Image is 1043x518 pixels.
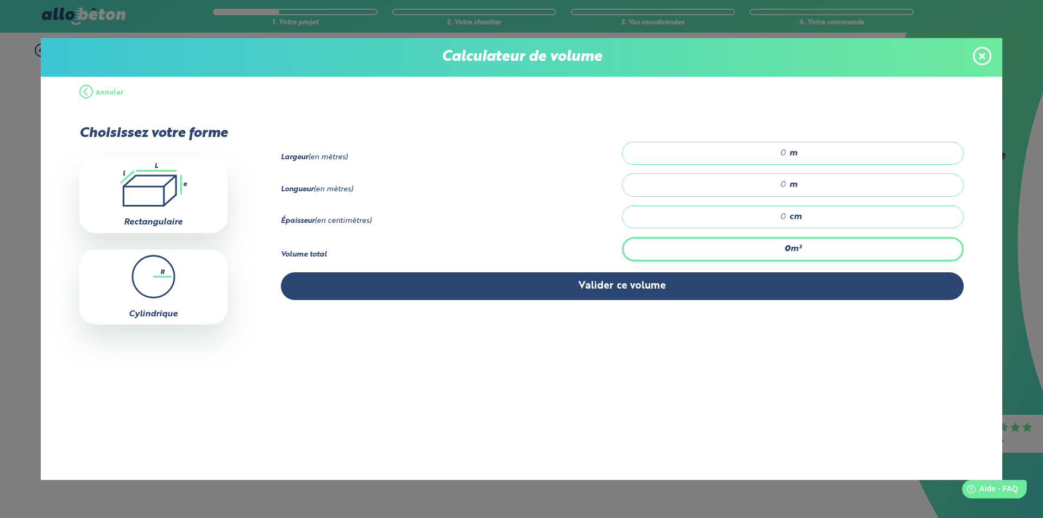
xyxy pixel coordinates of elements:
strong: Longueur [281,186,313,193]
strong: Épaisseur [281,217,315,224]
span: m [789,180,797,190]
span: cm [789,212,802,222]
label: Cylindrique [129,310,178,319]
span: m [789,148,797,158]
button: Annuler [79,77,124,109]
p: Choisissez votre forme [79,126,228,141]
div: m³ [622,237,964,261]
strong: 0 [784,245,790,253]
button: Valider ce volume [281,272,964,300]
strong: Largeur [281,154,308,161]
div: (en mètres) [281,185,623,194]
label: Rectangulaire [124,218,183,227]
iframe: Help widget launcher [946,476,1031,506]
div: (en mètres) [281,153,623,162]
input: 0 [633,211,787,222]
div: (en centimètres) [281,217,623,226]
input: 0 [633,148,787,159]
input: 0 [633,179,787,190]
strong: Volume total [281,251,327,258]
p: Calculateur de volume [52,49,991,66]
